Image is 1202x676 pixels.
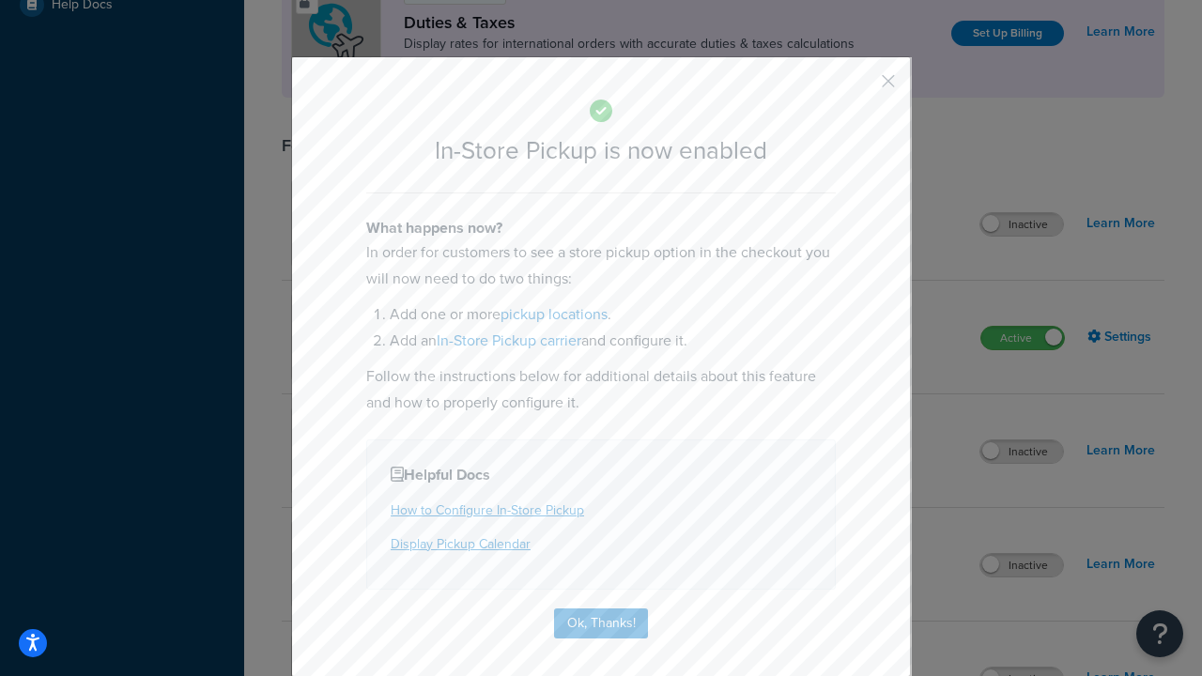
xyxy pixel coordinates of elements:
a: In-Store Pickup carrier [437,330,581,351]
a: How to Configure In-Store Pickup [391,500,584,520]
li: Add an and configure it. [390,328,836,354]
a: Display Pickup Calendar [391,534,531,554]
li: Add one or more . [390,301,836,328]
button: Ok, Thanks! [554,608,648,638]
p: Follow the instructions below for additional details about this feature and how to properly confi... [366,363,836,416]
h4: What happens now? [366,217,836,239]
h2: In-Store Pickup is now enabled [366,137,836,164]
p: In order for customers to see a store pickup option in the checkout you will now need to do two t... [366,239,836,292]
a: pickup locations [501,303,608,325]
h4: Helpful Docs [391,464,811,486]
